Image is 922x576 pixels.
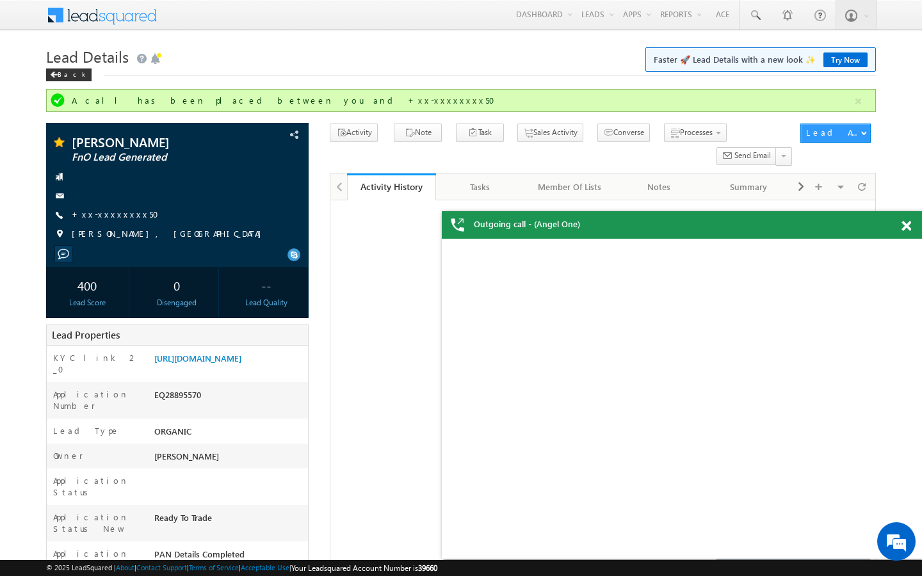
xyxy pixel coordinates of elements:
a: [URL][DOMAIN_NAME] [154,353,241,364]
span: Your Leadsquared Account Number is [291,563,437,573]
a: Acceptable Use [241,563,289,572]
div: Lead Actions [806,127,861,138]
button: Sales Activity [517,124,583,142]
a: Back [46,68,98,79]
label: Application Status New [53,511,142,534]
div: ORGANIC [151,425,308,443]
div: Back [46,68,92,81]
button: Processes [664,124,727,142]
a: Terms of Service [189,563,239,572]
span: Lead Details [46,46,129,67]
span: Processes [680,127,713,137]
a: Contact Support [136,563,187,572]
label: Application Status [53,475,142,498]
div: 0 [139,273,215,297]
div: A call has been placed between you and +xx-xxxxxxxx50 [72,95,853,106]
span: [PERSON_NAME] [72,136,234,148]
div: -- [229,273,305,297]
div: Lead Quality [229,297,305,308]
a: Try Now [823,52,868,67]
div: Disengaged [139,297,215,308]
div: Summary [715,179,782,195]
label: Owner [53,450,83,461]
label: Lead Type [53,425,120,436]
span: 39660 [418,563,437,573]
a: Tasks [436,173,526,200]
span: [PERSON_NAME] [154,451,219,461]
a: About [116,563,134,572]
span: Lead Properties [52,328,120,341]
button: Send Email [716,147,777,166]
a: Summary [704,173,794,200]
label: Application Number [53,388,142,412]
div: PAN Details Completed [151,548,308,566]
div: Ready To Trade [151,511,308,529]
div: Notes [625,179,693,195]
button: Note [394,124,442,142]
a: +xx-xxxxxxxx50 [72,209,166,220]
button: Activity [330,124,378,142]
label: KYC link 2_0 [53,352,142,375]
button: Converse [597,124,650,142]
button: Task [456,124,504,142]
span: Faster 🚀 Lead Details with a new look ✨ [654,53,868,66]
span: [PERSON_NAME], [GEOGRAPHIC_DATA] [72,228,268,241]
div: Member Of Lists [536,179,604,195]
a: Member Of Lists [526,173,615,200]
span: Outgoing call - (Angel One) [474,218,580,230]
div: Lead Score [49,297,125,308]
div: Tasks [446,179,514,195]
div: 400 [49,273,125,297]
a: Notes [615,173,704,200]
button: Lead Actions [800,124,871,143]
div: EQ28895570 [151,388,308,406]
span: Send Email [734,150,771,161]
a: Activity History [347,173,437,200]
span: FnO Lead Generated [72,151,234,164]
span: © 2025 LeadSquared | | | | | [46,562,437,574]
div: Activity History [357,180,427,193]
